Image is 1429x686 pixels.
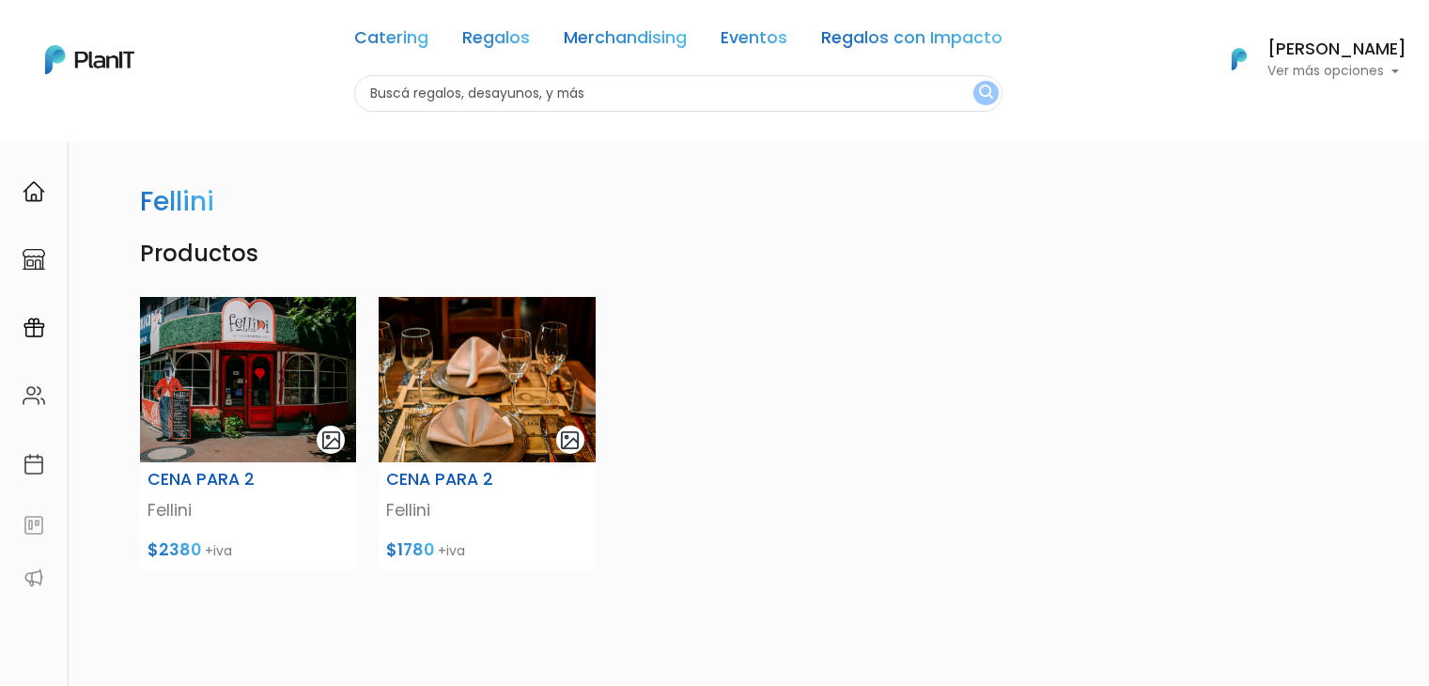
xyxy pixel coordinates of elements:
img: campaigns-02234683943229c281be62815700db0a1741e53638e28bf9629b52c665b00959.svg [23,317,45,339]
h4: Productos [129,241,1324,268]
h6: CENA PARA 2 [386,470,520,490]
p: Fellini [386,498,587,522]
img: partners-52edf745621dab592f3b2c58e3bca9d71375a7ef29c3b500c9f145b62cc070d4.svg [23,567,45,589]
a: gallery-light CENA PARA 2 Fellini $2380 +iva [129,297,367,569]
img: gallery-light [320,429,342,451]
a: Regalos [462,30,530,53]
span: +iva [438,541,465,560]
p: Fellini [148,498,349,522]
img: people-662611757002400ad9ed0e3c099ab2801c6687ba6c219adb57efc949bc21e19d.svg [23,384,45,407]
img: PlanIt Logo [1219,39,1260,80]
a: Merchandising [564,30,687,53]
img: calendar-87d922413cdce8b2cf7b7f5f62616a5cf9e4887200fb71536465627b3292af00.svg [23,453,45,476]
img: ChatGPT_Image_24_jun_2025__17_30_56.png [140,297,356,462]
p: Ver más opciones [1267,65,1406,78]
a: gallery-light CENA PARA 2 Fellini $1780 +iva [367,297,606,569]
h6: CENA PARA 2 [148,470,282,490]
img: PlanIt Logo [45,45,134,74]
img: feedback-78b5a0c8f98aac82b08bfc38622c3050aee476f2c9584af64705fc4e61158814.svg [23,514,45,537]
span: +iva [205,541,232,560]
a: Catering [354,30,428,53]
input: Buscá regalos, desayunos, y más [354,75,1002,112]
img: gallery-light [559,429,581,451]
img: search_button-432b6d5273f82d61273b3651a40e1bd1b912527efae98b1b7a1b2c0702e16a8d.svg [979,85,993,102]
h3: Fellini [140,186,214,218]
span: $2380 [148,538,201,561]
img: ChatGPT_Image_24_jun_2025__17_42_51.png [379,297,595,462]
button: PlanIt Logo [PERSON_NAME] Ver más opciones [1207,35,1406,84]
h6: [PERSON_NAME] [1267,41,1406,58]
span: $1780 [386,538,434,561]
a: Regalos con Impacto [821,30,1002,53]
img: marketplace-4ceaa7011d94191e9ded77b95e3339b90024bf715f7c57f8cf31f2d8c509eaba.svg [23,248,45,271]
a: Eventos [721,30,787,53]
img: home-e721727adea9d79c4d83392d1f703f7f8bce08238fde08b1acbfd93340b81755.svg [23,180,45,203]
